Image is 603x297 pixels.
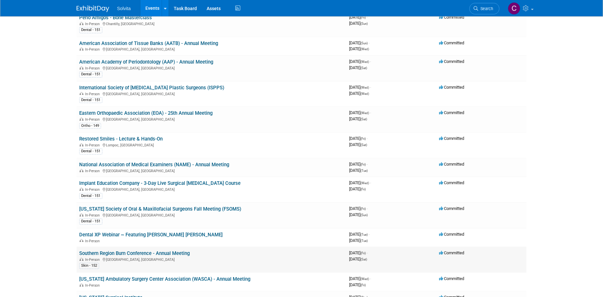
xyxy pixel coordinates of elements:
span: - [370,110,371,115]
span: - [367,15,368,20]
img: In-Person Event [80,92,83,95]
span: [DATE] [349,136,368,141]
div: [GEOGRAPHIC_DATA], [GEOGRAPHIC_DATA] [79,91,344,96]
span: Committed [439,136,464,141]
span: In-Person [85,22,102,26]
span: (Fri) [360,16,366,19]
span: [DATE] [349,85,371,90]
span: (Wed) [360,86,369,89]
span: (Fri) [360,207,366,211]
span: In-Person [85,213,102,217]
div: [GEOGRAPHIC_DATA], [GEOGRAPHIC_DATA] [79,46,344,52]
span: (Wed) [360,47,369,51]
span: - [370,180,371,185]
span: In-Person [85,47,102,52]
a: Dental XP Webinar ~ Featuring [PERSON_NAME] [PERSON_NAME] [79,232,223,238]
img: In-Person Event [80,47,83,51]
img: In-Person Event [80,258,83,261]
span: (Sun) [360,41,368,45]
span: Committed [439,15,464,20]
a: Restored Smiles - Lecture & Hands-On [79,136,163,142]
div: Chantilly, [GEOGRAPHIC_DATA] [79,21,344,26]
span: [DATE] [349,168,368,173]
a: National Association of Medical Examiners (NAME) - Annual Meeting [79,162,229,168]
span: In-Person [85,92,102,96]
div: [GEOGRAPHIC_DATA], [GEOGRAPHIC_DATA] [79,212,344,217]
span: - [367,162,368,167]
span: (Fri) [360,187,366,191]
div: Lompoc, [GEOGRAPHIC_DATA] [79,142,344,147]
div: [GEOGRAPHIC_DATA], [GEOGRAPHIC_DATA] [79,168,344,173]
div: [GEOGRAPHIC_DATA], [GEOGRAPHIC_DATA] [79,65,344,70]
span: (Wed) [360,111,369,115]
a: American Association of Tissue Banks (AATB) - Annual Meeting [79,40,218,46]
a: International Society of [MEDICAL_DATA] Plastic Surgeons (ISPPS) [79,85,224,91]
span: [DATE] [349,116,367,121]
span: - [367,136,368,141]
div: [GEOGRAPHIC_DATA], [GEOGRAPHIC_DATA] [79,186,344,192]
span: Committed [439,232,464,237]
span: [DATE] [349,15,368,20]
span: In-Person [85,283,102,288]
span: - [370,276,371,281]
span: - [370,85,371,90]
a: [US_STATE] Society of Oral & Maxillofacial Surgeons Fall Meeting (FSOMS) [79,206,241,212]
a: Implant Education Company - 3-Day Live Surgical [MEDICAL_DATA] Course [79,180,241,186]
img: In-Person Event [80,239,83,242]
span: - [370,59,371,64]
span: Committed [439,250,464,255]
span: [DATE] [349,238,368,243]
div: Dental - 151 [79,27,102,33]
img: In-Person Event [80,187,83,191]
span: (Wed) [360,60,369,64]
div: Dental - 151 [79,218,102,224]
span: In-Person [85,117,102,122]
a: American Academy of Periodontology (AAP) - Annual Meeting [79,59,213,65]
span: Committed [439,276,464,281]
span: - [367,250,368,255]
span: [DATE] [349,212,368,217]
a: [US_STATE] Ambulatory Surgery Center Association (WASCA) - Annual Meeting [79,276,250,282]
span: In-Person [85,258,102,262]
span: (Sat) [360,143,367,147]
span: (Fri) [360,251,366,255]
span: [DATE] [349,257,367,261]
span: [DATE] [349,282,366,287]
span: - [367,206,368,211]
span: Solvita [117,6,131,11]
span: (Tue) [360,233,368,236]
span: Committed [439,110,464,115]
img: In-Person Event [80,143,83,146]
img: In-Person Event [80,22,83,25]
span: [DATE] [349,276,371,281]
a: Eastern Orthopaedic Association (EOA) - 25th Annual Meeting [79,110,213,116]
span: [DATE] [349,186,366,191]
a: Search [469,3,499,14]
span: Committed [439,59,464,64]
div: Dental - 151 [79,148,102,154]
span: [DATE] [349,46,369,51]
div: Dental - 151 [79,193,102,199]
img: Cindy Miller [508,2,520,15]
span: - [369,40,370,45]
span: Committed [439,162,464,167]
span: (Fri) [360,163,366,166]
span: Committed [439,180,464,185]
span: [DATE] [349,250,368,255]
span: (Fri) [360,283,366,287]
img: In-Person Event [80,169,83,172]
div: [GEOGRAPHIC_DATA], [GEOGRAPHIC_DATA] [79,116,344,122]
img: In-Person Event [80,66,83,69]
span: - [369,232,370,237]
span: In-Person [85,66,102,70]
span: Committed [439,40,464,45]
span: (Sun) [360,22,368,25]
span: In-Person [85,187,102,192]
div: Skin - 152 [79,263,99,269]
span: [DATE] [349,110,371,115]
img: In-Person Event [80,283,83,287]
span: (Sun) [360,213,368,217]
span: (Sat) [360,66,367,70]
div: Dental - 151 [79,71,102,77]
span: [DATE] [349,142,367,147]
